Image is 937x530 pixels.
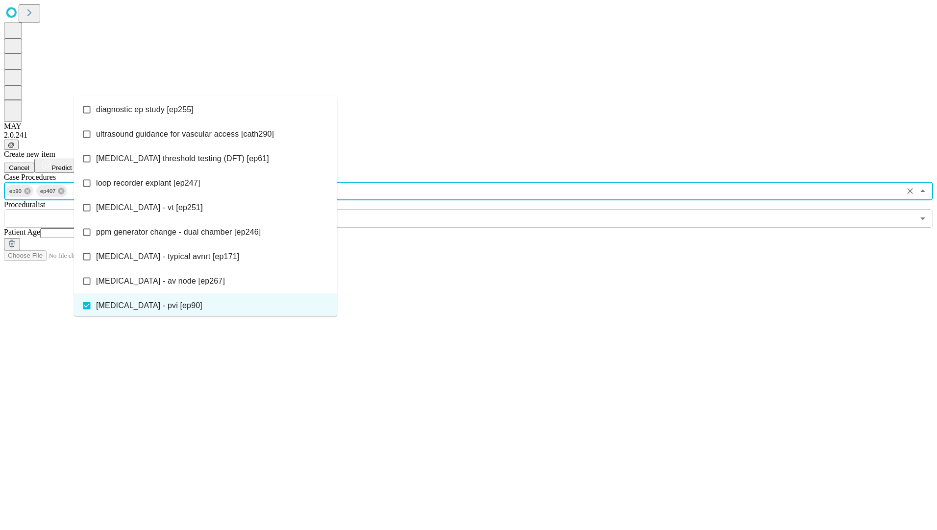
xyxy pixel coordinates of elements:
[916,184,930,198] button: Close
[4,150,55,158] span: Create new item
[36,185,67,197] div: ep407
[4,131,933,140] div: 2.0.241
[4,228,40,236] span: Patient Age
[96,202,203,214] span: [MEDICAL_DATA] - vt [ep251]
[4,163,34,173] button: Cancel
[36,186,59,197] span: ep407
[4,122,933,131] div: MAY
[5,186,25,197] span: ep90
[34,159,79,173] button: Predict
[96,153,269,165] span: [MEDICAL_DATA] threshold testing (DFT) [ep61]
[96,177,200,189] span: loop recorder explant [ep247]
[5,185,33,197] div: ep90
[916,212,930,225] button: Open
[96,300,202,312] span: [MEDICAL_DATA] - pvi [ep90]
[8,141,15,148] span: @
[51,164,72,171] span: Predict
[96,226,261,238] span: ppm generator change - dual chamber [ep246]
[4,173,56,181] span: Scheduled Procedure
[9,164,29,171] span: Cancel
[96,128,274,140] span: ultrasound guidance for vascular access [cath290]
[96,251,239,263] span: [MEDICAL_DATA] - typical avnrt [ep171]
[4,200,45,209] span: Proceduralist
[4,140,19,150] button: @
[96,104,194,116] span: diagnostic ep study [ep255]
[903,184,917,198] button: Clear
[96,275,225,287] span: [MEDICAL_DATA] - av node [ep267]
